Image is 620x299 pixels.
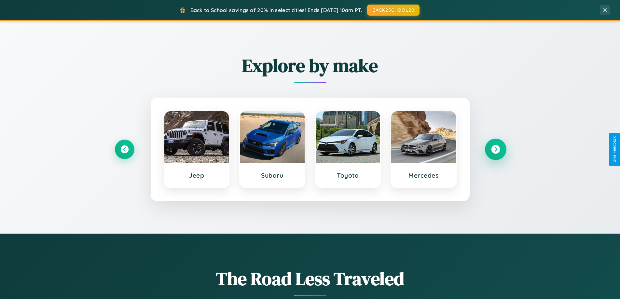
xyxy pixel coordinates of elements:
[115,266,505,291] h1: The Road Less Traveled
[398,171,449,179] h3: Mercedes
[190,7,362,13] span: Back to School savings of 20% in select cities! Ends [DATE] 10am PT.
[367,5,420,16] button: BACK2SCHOOL20
[115,53,505,78] h2: Explore by make
[171,171,223,179] h3: Jeep
[322,171,374,179] h3: Toyota
[246,171,298,179] h3: Subaru
[612,136,617,163] div: Give Feedback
